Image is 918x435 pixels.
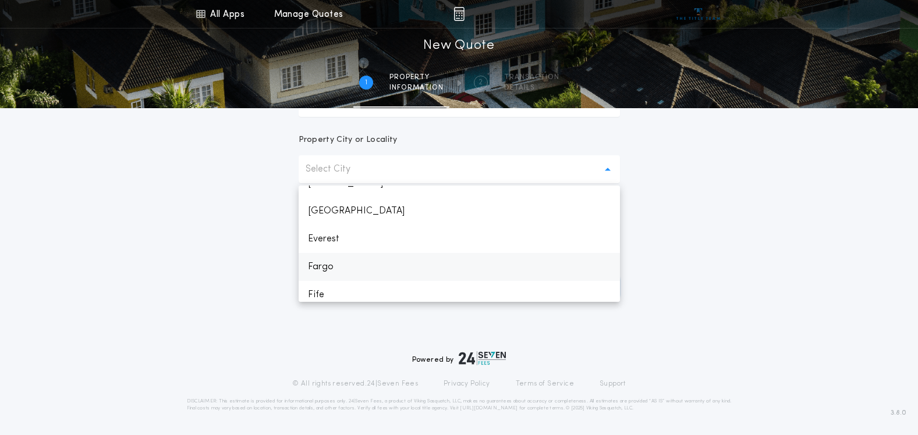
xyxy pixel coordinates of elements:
span: Property [389,73,444,82]
span: information [389,83,444,92]
h2: 2 [479,78,483,87]
a: Terms of Service [516,379,574,388]
img: logo [459,351,506,365]
p: [GEOGRAPHIC_DATA] [299,197,620,225]
img: vs-icon [676,8,720,20]
p: Select City [306,162,369,176]
span: details [504,83,559,92]
h1: New Quote [423,37,494,55]
span: Transaction [504,73,559,82]
div: Powered by [412,351,506,365]
span: 3.8.0 [891,408,906,418]
p: Property City or Locality [299,134,398,146]
a: Support [600,379,626,388]
img: img [453,7,465,21]
button: Select City [299,155,620,183]
a: [URL][DOMAIN_NAME] [460,406,518,411]
p: © All rights reserved. 24|Seven Fees [292,379,418,388]
p: Fargo [299,253,620,281]
ul: Select City [299,186,620,302]
p: Everest [299,225,620,253]
a: Privacy Policy [444,379,490,388]
h2: 1 [365,78,367,87]
p: DISCLAIMER: This estimate is provided for informational purposes only. 24|Seven Fees, a product o... [187,398,732,412]
p: Fife [299,281,620,309]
